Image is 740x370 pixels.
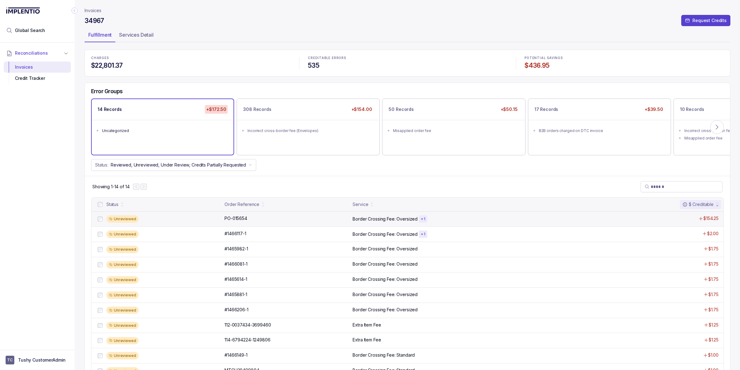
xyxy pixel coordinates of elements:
p: Reviewed, Unreviewed, Under Review, Credits Partially Requested [111,162,246,168]
div: Unreviewed [106,291,139,299]
div: Unreviewed [106,337,139,345]
p: +$39.50 [643,105,664,114]
p: Border Crossing Fee: Oversized [353,307,418,313]
p: Request Credits [692,17,727,24]
span: Global Search [15,27,45,34]
h4: 535 [308,61,507,70]
input: checkbox-checkbox [98,323,103,328]
div: Unreviewed [106,307,139,314]
div: Unreviewed [106,261,139,268]
p: Services Detail [119,31,154,39]
p: Status: [95,162,108,168]
div: Unreviewed [106,276,139,284]
div: Reconciliations [4,60,71,85]
span: User initials [6,356,14,364]
div: Unreviewed [106,322,139,329]
p: $154.25 [703,215,719,222]
div: Unreviewed [106,352,139,359]
p: Tushy CustomerAdmin [18,357,66,363]
button: User initialsTushy CustomerAdmin [6,356,69,364]
ul: Tab Group [85,30,730,42]
input: checkbox-checkbox [98,202,103,207]
h4: $436.95 [525,61,724,70]
button: Status:Reviewed, Unreviewed, Under Review, Credits Partially Requested [91,159,256,171]
div: Unreviewed [106,215,139,223]
p: Extra Item Fee [353,322,381,328]
div: $ Creditable [682,201,714,208]
input: checkbox-checkbox [98,277,103,282]
button: Reconciliations [4,46,71,60]
li: Tab Services Detail [115,30,157,42]
p: Border Crossing Fee: Oversized [353,261,418,267]
p: $1.25 [709,322,719,328]
input: checkbox-checkbox [98,247,103,252]
input: checkbox-checkbox [98,308,103,313]
p: CHARGES [91,56,290,60]
p: 14 Records [98,106,122,112]
p: Showing 1-14 of 14 [92,184,129,190]
p: +$172.50 [205,105,228,114]
p: #1466081-1 [224,261,247,267]
p: 308 Records [243,106,271,112]
p: PO-015654 [224,215,247,222]
p: Fulfillment [88,31,112,39]
p: CREDITABLE ERRORS [308,56,507,60]
p: $1.75 [708,246,719,252]
h4: 34967 [85,16,104,25]
div: Misapplied order fee [393,128,518,134]
span: Reconciliations [15,50,48,56]
div: Invoices [9,62,66,73]
p: + 1 [421,232,425,237]
p: $1.75 [708,261,719,267]
button: Request Credits [681,15,730,26]
input: checkbox-checkbox [98,232,103,237]
p: $1.75 [708,276,719,282]
div: Unreviewed [106,246,139,253]
p: Border Crossing Fee: Oversized [353,291,418,298]
p: POTENTIAL SAVINGS [525,56,724,60]
input: checkbox-checkbox [98,217,103,222]
p: #1466117-1 [224,231,246,237]
h4: $22,801.37 [91,61,290,70]
p: #1465614-1 [224,276,247,282]
p: $1.25 [709,337,719,343]
p: + 1 [421,217,425,222]
div: Collapse Icon [71,7,78,14]
p: $1.75 [708,307,719,313]
p: $1.00 [708,352,719,358]
p: Border Crossing Fee: Oversized [353,246,418,252]
p: Border Crossing Fee: Oversized [353,276,418,282]
p: #1466149-1 [224,352,247,358]
div: Unreviewed [106,231,139,238]
div: Credit Tracker [9,73,66,84]
p: 17 Records [534,106,558,112]
p: Extra Item Fee [353,337,381,343]
h5: Error Groups [91,88,123,95]
div: B2B orders charged on DTC invoice [539,128,664,134]
p: 10 Records [680,106,704,112]
p: #1465881-1 [224,291,247,298]
p: +$154.00 [350,105,373,114]
p: $2.00 [707,231,719,237]
p: 114-6794224-1249806 [224,337,270,343]
div: Status [106,201,118,208]
div: Uncategorized [102,128,227,134]
li: Tab Fulfillment [85,30,115,42]
p: +$50.15 [499,105,519,114]
p: #1465982-1 [224,246,248,252]
div: Incorrect cross-border fee (Envelopes) [247,128,372,134]
div: Order Reference [224,201,259,208]
p: #1466206-1 [224,307,248,313]
div: Service [353,201,368,208]
input: checkbox-checkbox [98,353,103,358]
p: Border Crossing Fee: Oversized [353,231,418,237]
p: Border Crossing Fee: Standard [353,352,415,358]
input: checkbox-checkbox [98,338,103,343]
p: 112-0037434-3699460 [224,322,271,328]
p: Invoices [85,7,101,14]
p: 50 Records [389,106,414,112]
p: $1.75 [708,291,719,298]
div: Remaining page entries [92,184,129,190]
p: Border Crossing Fee: Oversized [353,216,418,222]
input: checkbox-checkbox [98,293,103,298]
